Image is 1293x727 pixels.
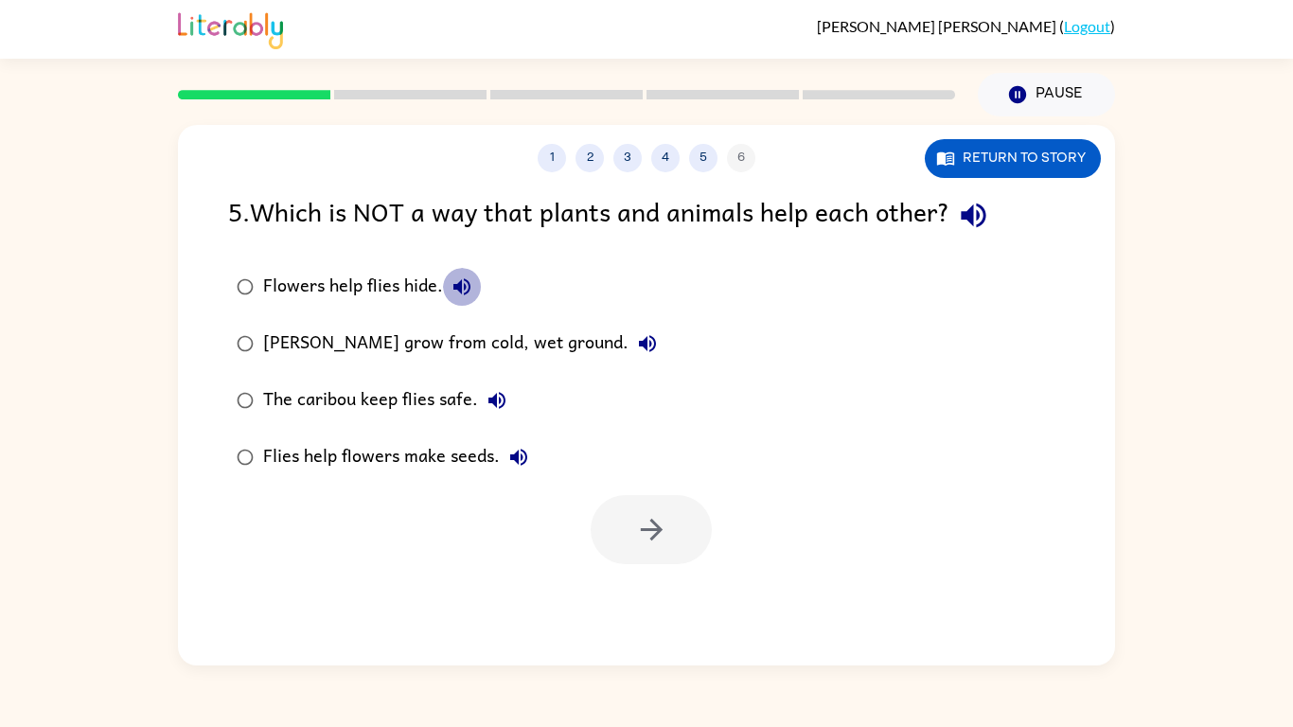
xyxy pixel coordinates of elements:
[817,17,1059,35] span: [PERSON_NAME] [PERSON_NAME]
[817,17,1115,35] div: ( )
[651,144,680,172] button: 4
[443,268,481,306] button: Flowers help flies hide.
[1064,17,1110,35] a: Logout
[689,144,717,172] button: 5
[978,73,1115,116] button: Pause
[613,144,642,172] button: 3
[478,381,516,419] button: The caribou keep flies safe.
[500,438,538,476] button: Flies help flowers make seeds.
[263,325,666,363] div: [PERSON_NAME] grow from cold, wet ground.
[263,381,516,419] div: The caribou keep flies safe.
[178,8,283,49] img: Literably
[263,438,538,476] div: Flies help flowers make seeds.
[576,144,604,172] button: 2
[629,325,666,363] button: [PERSON_NAME] grow from cold, wet ground.
[538,144,566,172] button: 1
[263,268,481,306] div: Flowers help flies hide.
[228,191,1065,239] div: 5 . Which is NOT a way that plants and animals help each other?
[925,139,1101,178] button: Return to story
